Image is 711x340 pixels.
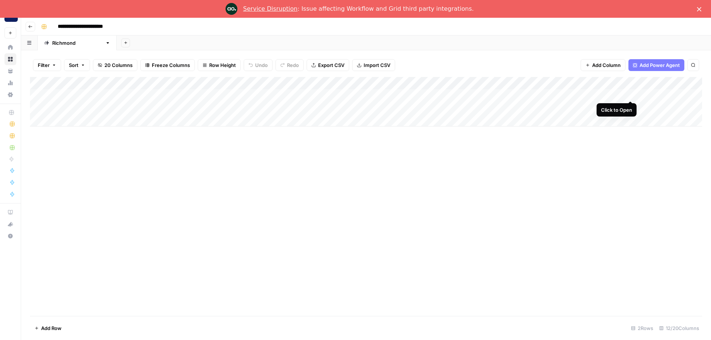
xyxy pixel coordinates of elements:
[64,59,90,71] button: Sort
[4,41,16,53] a: Home
[243,5,474,13] div: : Issue affecting Workflow and Grid third party integrations.
[581,59,625,71] button: Add Column
[244,59,273,71] button: Undo
[4,218,16,230] button: What's new?
[226,3,237,15] img: Profile image for Engineering
[104,61,133,69] span: 20 Columns
[69,61,79,69] span: Sort
[38,36,117,50] a: [GEOGRAPHIC_DATA]
[4,206,16,218] a: AirOps Academy
[352,59,395,71] button: Import CSV
[41,324,61,332] span: Add Row
[243,5,298,12] a: Service Disruption
[33,59,61,71] button: Filter
[640,61,680,69] span: Add Power Agent
[93,59,137,71] button: 20 Columns
[152,61,190,69] span: Freeze Columns
[198,59,241,71] button: Row Height
[628,59,684,71] button: Add Power Agent
[5,219,16,230] div: What's new?
[656,322,702,334] div: 12/20 Columns
[318,61,344,69] span: Export CSV
[697,7,704,11] div: Close
[4,53,16,65] a: Browse
[628,322,656,334] div: 2 Rows
[255,61,268,69] span: Undo
[209,61,236,69] span: Row Height
[4,89,16,101] a: Settings
[4,230,16,242] button: Help + Support
[140,59,195,71] button: Freeze Columns
[592,61,621,69] span: Add Column
[4,77,16,89] a: Usage
[4,65,16,77] a: Your Data
[364,61,390,69] span: Import CSV
[30,322,66,334] button: Add Row
[276,59,304,71] button: Redo
[307,59,349,71] button: Export CSV
[287,61,299,69] span: Redo
[38,61,50,69] span: Filter
[52,39,102,47] div: [GEOGRAPHIC_DATA]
